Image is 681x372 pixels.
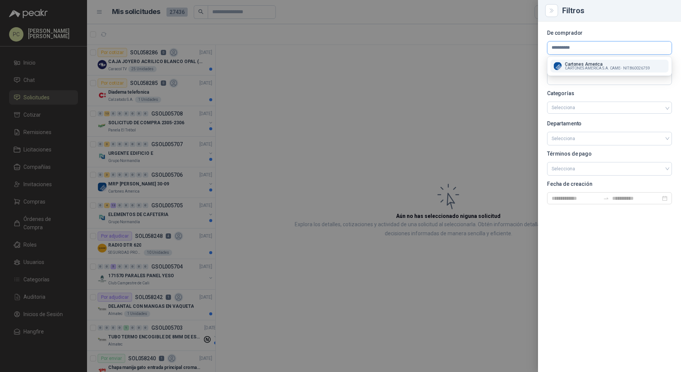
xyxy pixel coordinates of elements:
p: Categorías [547,91,672,96]
span: NIT : 860026759 [623,66,650,70]
p: Departamento [547,121,672,126]
p: De comprador [547,31,672,35]
p: Términos de pago [547,151,672,156]
button: Close [547,6,556,15]
button: Company LogoCartones AmericaCARTONES AMERICA S.A. CAME-NIT:860026759 [550,60,669,73]
span: to [603,195,609,201]
img: Company Logo [554,62,562,70]
p: Fecha de creación [547,182,672,186]
span: CARTONES AMERICA S.A. CAME - [565,66,622,70]
div: Filtros [562,7,672,14]
span: swap-right [603,195,609,201]
p: Cartones America [565,62,650,66]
